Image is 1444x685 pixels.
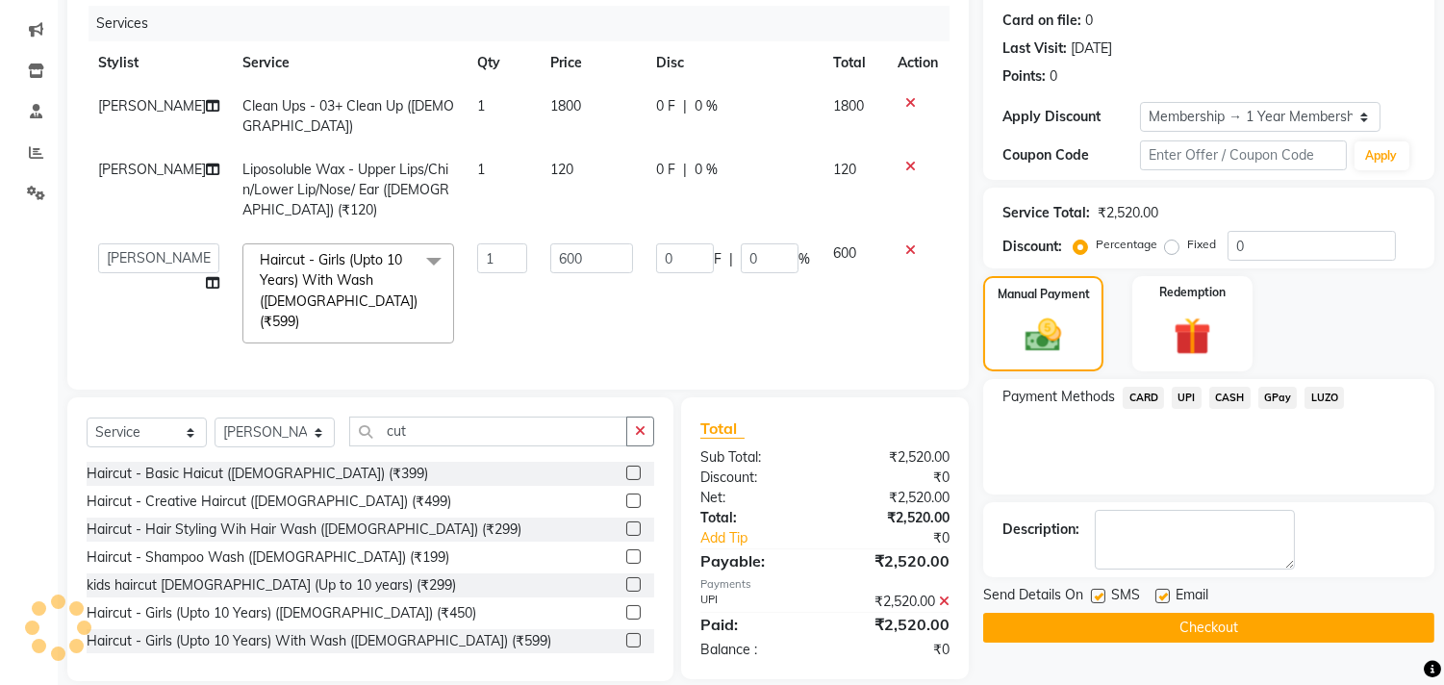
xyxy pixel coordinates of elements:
span: 1800 [833,97,864,114]
label: Percentage [1096,236,1157,253]
span: [PERSON_NAME] [98,161,206,178]
span: Send Details On [983,585,1083,609]
span: | [683,96,687,116]
span: Liposoluble Wax - Upper Lips/Chin/Lower Lip/Nose/ Ear ([DEMOGRAPHIC_DATA]) (₹120) [242,161,449,218]
div: Total: [686,508,825,528]
div: Services [89,6,964,41]
div: ₹0 [849,528,965,548]
label: Redemption [1159,284,1226,301]
span: 1800 [550,97,581,114]
div: ₹2,520.00 [825,613,965,636]
div: Points: [1002,66,1046,87]
div: Service Total: [1002,203,1090,223]
div: ₹0 [825,640,965,660]
span: 120 [833,161,856,178]
th: Disc [645,41,822,85]
div: ₹2,520.00 [1098,203,1158,223]
div: kids haircut [DEMOGRAPHIC_DATA] (Up to 10 years) (₹299) [87,575,456,596]
div: ₹2,520.00 [825,488,965,508]
div: Discount: [686,468,825,488]
span: | [729,249,733,269]
span: GPay [1258,387,1298,409]
div: Sub Total: [686,447,825,468]
span: [PERSON_NAME] [98,97,206,114]
div: ₹2,520.00 [825,592,965,612]
div: Payable: [686,549,825,572]
th: Stylist [87,41,231,85]
div: Haircut - Girls (Upto 10 Years) ([DEMOGRAPHIC_DATA]) (₹450) [87,603,476,623]
span: CASH [1209,387,1251,409]
span: 120 [550,161,573,178]
button: Checkout [983,613,1434,643]
img: _gift.svg [1162,313,1223,360]
span: 600 [833,244,856,262]
div: Paid: [686,613,825,636]
span: Clean Ups - 03+ Clean Up ([DEMOGRAPHIC_DATA]) [242,97,454,135]
th: Qty [466,41,539,85]
div: Haircut - Hair Styling Wih Hair Wash ([DEMOGRAPHIC_DATA]) (₹299) [87,520,521,540]
span: 0 F [656,160,675,180]
span: Payment Methods [1002,387,1115,407]
span: 0 F [656,96,675,116]
div: 0 [1085,11,1093,31]
div: Haircut - Girls (Upto 10 Years) With Wash ([DEMOGRAPHIC_DATA]) (₹599) [87,631,551,651]
span: Email [1176,585,1208,609]
span: SMS [1111,585,1140,609]
div: ₹0 [825,468,965,488]
span: % [798,249,810,269]
span: LUZO [1305,387,1344,409]
div: ₹2,520.00 [825,447,965,468]
div: Coupon Code [1002,145,1140,165]
th: Service [231,41,466,85]
input: Enter Offer / Coupon Code [1140,140,1346,170]
span: 0 % [695,96,718,116]
label: Manual Payment [998,286,1090,303]
span: 0 % [695,160,718,180]
span: UPI [1172,387,1202,409]
div: Haircut - Shampoo Wash ([DEMOGRAPHIC_DATA]) (₹199) [87,547,449,568]
div: 0 [1050,66,1057,87]
img: _cash.svg [1014,315,1072,356]
div: Payments [700,576,950,593]
a: Add Tip [686,528,849,548]
span: Haircut - Girls (Upto 10 Years) With Wash ([DEMOGRAPHIC_DATA]) (₹599) [260,251,418,330]
span: CARD [1123,387,1164,409]
div: Net: [686,488,825,508]
div: Discount: [1002,237,1062,257]
span: 1 [477,97,485,114]
span: 1 [477,161,485,178]
a: x [299,313,308,330]
span: F [714,249,722,269]
div: Haircut - Creative Haircut ([DEMOGRAPHIC_DATA]) (₹499) [87,492,451,512]
span: Total [700,419,745,439]
label: Fixed [1187,236,1216,253]
div: Last Visit: [1002,38,1067,59]
div: [DATE] [1071,38,1112,59]
div: Haircut - Basic Haicut ([DEMOGRAPHIC_DATA]) (₹399) [87,464,428,484]
div: Description: [1002,520,1079,540]
div: Card on file: [1002,11,1081,31]
div: ₹2,520.00 [825,508,965,528]
div: Apply Discount [1002,107,1140,127]
span: | [683,160,687,180]
div: Balance : [686,640,825,660]
div: UPI [686,592,825,612]
div: ₹2,520.00 [825,549,965,572]
th: Action [886,41,950,85]
button: Apply [1355,141,1409,170]
th: Price [539,41,645,85]
input: Search or Scan [349,417,627,446]
th: Total [822,41,886,85]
